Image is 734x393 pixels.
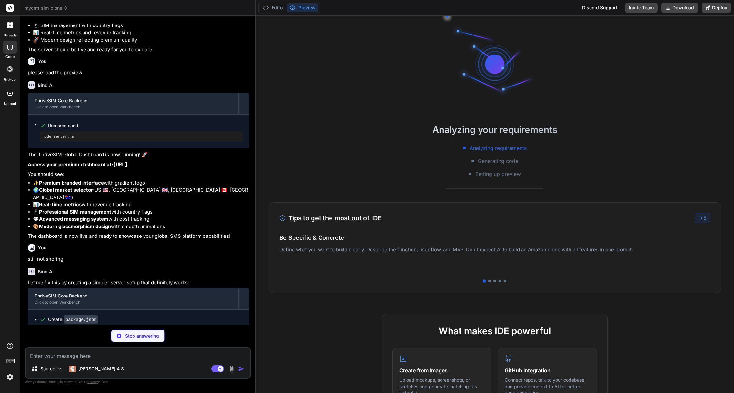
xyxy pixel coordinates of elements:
[35,97,232,104] div: ThriveSIM Core Backend
[699,215,701,221] span: 1
[28,171,249,178] p: You should see:
[478,157,518,165] span: Generating code
[279,233,710,242] h4: Be Specific & Concrete
[42,134,240,139] pre: node server.js
[39,216,108,222] strong: Advanced messaging system
[625,3,658,13] button: Invite Team
[39,223,111,229] strong: Modern glassmorphism design
[704,215,706,221] span: 5
[28,161,128,167] strong: Access your premium dashboard at:
[64,315,98,324] code: package.json
[38,245,47,251] h6: You
[28,233,249,240] p: The dashboard is now live and ready to showcase your global SMS platform capabilities!
[39,201,82,207] strong: Real-time metrics
[28,279,249,287] p: Let me fix this by creating a simpler server setup that definitely works:
[33,29,249,36] li: 📊 Real-time metrics and revenue tracking
[256,123,734,136] h2: Analyzing your requirements
[39,187,93,193] strong: Global market selector
[48,316,98,323] div: Create
[475,170,521,178] span: Setting up preview
[28,256,249,263] p: still not shoring
[39,209,111,215] strong: Professional SIM management
[505,367,590,374] h4: GitHub Integration
[228,365,235,373] img: attachment
[38,268,54,275] h6: Bind AI
[35,105,232,110] div: Click to open Workbench
[28,151,249,158] p: The ThriveSIM Global Dashboard is now running! 🚀
[287,3,318,12] button: Preview
[25,379,251,385] p: Always double-check its answers. Your in Bind
[35,293,232,299] div: ThriveSIM Core Backend
[470,144,527,152] span: Analyzing requirements
[28,46,249,54] p: The server should be live and ready for you to explore!
[3,33,17,38] label: threads
[35,300,232,305] div: Click to open Workbench
[4,77,16,82] label: GitHub
[33,223,249,230] li: 🎨 with smooth animations
[40,366,55,372] p: Source
[69,366,76,372] img: Claude 4 Sonnet
[38,58,47,65] h6: You
[661,3,698,13] button: Download
[78,366,126,372] p: [PERSON_NAME] 4 S..
[125,333,159,339] p: Stop answering
[38,82,54,88] h6: Bind AI
[702,3,731,13] button: Deploy
[57,366,63,372] img: Pick Models
[39,180,104,186] strong: Premium branded interface
[48,122,243,129] span: Run command
[260,3,287,12] button: Editor
[399,367,485,374] h4: Create from Images
[25,5,68,11] span: mycrm_sim_clone
[33,179,249,187] li: ✨ with gradient logo
[33,22,249,29] li: 📱 SIM management with country flags
[28,93,238,114] button: ThriveSIM Core BackendClick to open Workbench
[695,213,710,223] div: /
[33,208,249,216] li: 📱 with country flags
[5,372,15,383] img: settings
[279,213,382,223] h3: Tips to get the most out of IDE
[33,186,249,201] li: 🌍 (US 🇺🇸, [GEOGRAPHIC_DATA] 🇬🇧, [GEOGRAPHIC_DATA] 🇨🇦, [GEOGRAPHIC_DATA] 🇦🇺)
[33,216,249,223] li: 💬 with cost tracking
[392,324,597,338] h2: What makes IDE powerful
[4,101,16,106] label: Upload
[113,161,128,168] code: [URL]
[86,380,98,384] span: privacy
[33,36,249,44] li: 🚀 Modern design reflecting premium quality
[28,288,238,309] button: ThriveSIM Core BackendClick to open Workbench
[578,3,621,13] div: Discord Support
[238,366,244,372] img: icon
[33,201,249,208] li: 📊 with revenue tracking
[28,69,249,76] p: please load the preview
[5,54,15,60] label: code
